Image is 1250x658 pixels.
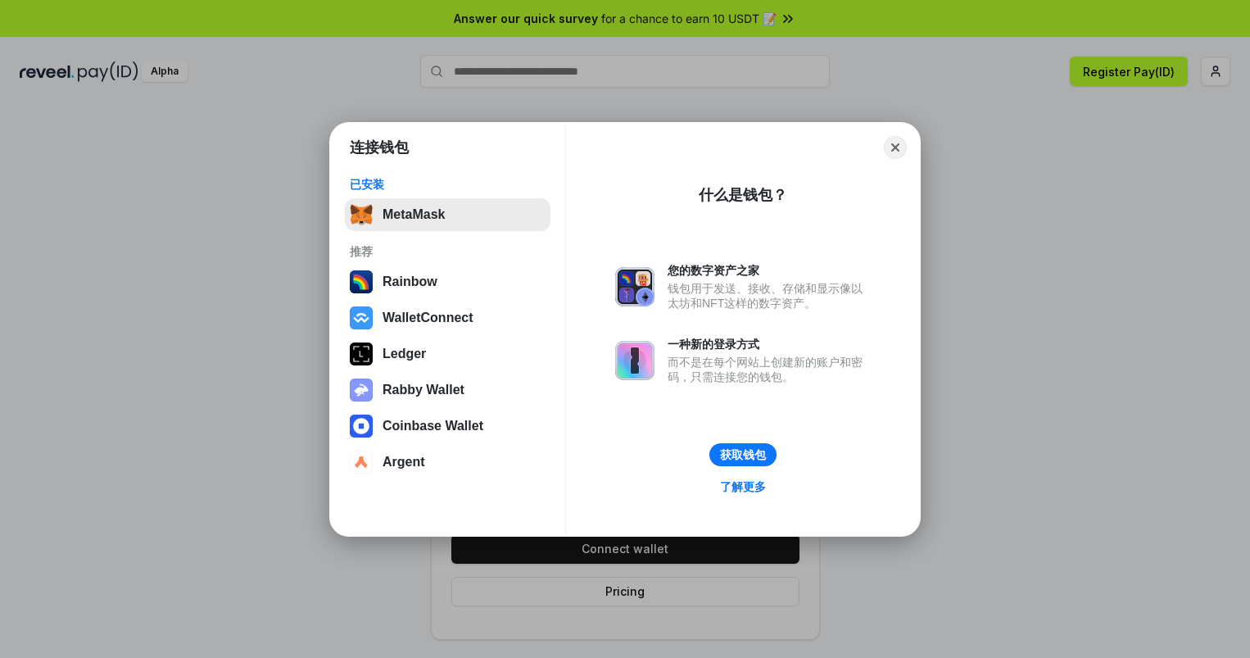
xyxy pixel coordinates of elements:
div: Rabby Wallet [383,383,464,397]
img: svg+xml,%3Csvg%20width%3D%2228%22%20height%3D%2228%22%20viewBox%3D%220%200%2028%2028%22%20fill%3D... [350,451,373,474]
button: 获取钱包 [709,443,777,466]
div: 一种新的登录方式 [668,337,871,352]
button: Argent [345,446,550,479]
div: 钱包用于发送、接收、存储和显示像以太坊和NFT这样的数字资产。 [668,281,871,311]
div: MetaMask [383,207,445,222]
div: Rainbow [383,275,437,289]
img: svg+xml,%3Csvg%20width%3D%22120%22%20height%3D%22120%22%20viewBox%3D%220%200%20120%20120%22%20fil... [350,270,373,293]
button: WalletConnect [345,302,550,334]
div: 推荐 [350,244,546,259]
div: 了解更多 [720,479,766,494]
button: Rabby Wallet [345,374,550,406]
div: Ledger [383,347,426,361]
div: Coinbase Wallet [383,419,483,433]
img: svg+xml,%3Csvg%20xmlns%3D%22http%3A%2F%2Fwww.w3.org%2F2000%2Fsvg%22%20fill%3D%22none%22%20viewBox... [615,341,654,380]
div: 您的数字资产之家 [668,263,871,278]
div: 而不是在每个网站上创建新的账户和密码，只需连接您的钱包。 [668,355,871,384]
img: svg+xml,%3Csvg%20width%3D%2228%22%20height%3D%2228%22%20viewBox%3D%220%200%2028%2028%22%20fill%3D... [350,415,373,438]
img: svg+xml,%3Csvg%20xmlns%3D%22http%3A%2F%2Fwww.w3.org%2F2000%2Fsvg%22%20fill%3D%22none%22%20viewBox... [615,267,654,306]
img: svg+xml,%3Csvg%20fill%3D%22none%22%20height%3D%2233%22%20viewBox%3D%220%200%2035%2033%22%20width%... [350,203,373,226]
button: Coinbase Wallet [345,410,550,442]
div: WalletConnect [383,311,473,325]
button: Ledger [345,338,550,370]
h1: 连接钱包 [350,138,409,157]
button: Close [884,136,907,159]
div: Argent [383,455,425,470]
a: 了解更多 [710,476,776,497]
img: svg+xml,%3Csvg%20xmlns%3D%22http%3A%2F%2Fwww.w3.org%2F2000%2Fsvg%22%20fill%3D%22none%22%20viewBox... [350,379,373,402]
div: 已安装 [350,177,546,192]
img: svg+xml,%3Csvg%20xmlns%3D%22http%3A%2F%2Fwww.w3.org%2F2000%2Fsvg%22%20width%3D%2228%22%20height%3... [350,343,373,365]
button: MetaMask [345,198,550,231]
img: svg+xml,%3Csvg%20width%3D%2228%22%20height%3D%2228%22%20viewBox%3D%220%200%2028%2028%22%20fill%3D... [350,306,373,329]
div: 获取钱包 [720,447,766,462]
div: 什么是钱包？ [699,185,787,205]
button: Rainbow [345,265,550,298]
